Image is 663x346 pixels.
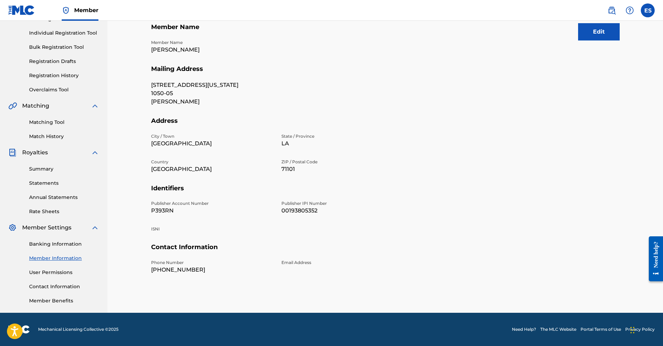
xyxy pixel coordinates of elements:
img: MLC Logo [8,5,35,15]
a: Member Information [29,255,99,262]
a: Banking Information [29,240,99,248]
p: 1050-05 [151,89,273,98]
span: Royalties [22,148,48,157]
h5: Contact Information [151,243,620,259]
a: Privacy Policy [625,326,655,333]
a: Public Search [605,3,619,17]
p: 00193805352 [281,207,403,215]
p: LA [281,139,403,148]
p: [PHONE_NUMBER] [151,266,273,274]
span: Mechanical Licensing Collective © 2025 [38,326,119,333]
img: logo [8,325,30,334]
iframe: Chat Widget [628,313,663,346]
a: Summary [29,165,99,173]
div: Help [623,3,637,17]
a: Member Benefits [29,297,99,304]
a: Portal Terms of Use [581,326,621,333]
span: Member Settings [22,224,71,232]
p: P393RN [151,207,273,215]
p: Email Address [281,259,403,266]
a: Rate Sheets [29,208,99,215]
div: Drag [630,320,635,340]
h5: Address [151,117,620,133]
a: Contact Information [29,283,99,290]
p: 71101 [281,165,403,173]
p: Member Name [151,39,273,46]
p: ISNI [151,226,273,232]
p: Country [151,159,273,165]
a: The MLC Website [540,326,576,333]
img: expand [91,148,99,157]
a: Registration Drafts [29,58,99,65]
a: Overclaims Tool [29,86,99,93]
img: search [608,6,616,15]
a: Individual Registration Tool [29,29,99,37]
a: Bulk Registration Tool [29,44,99,51]
div: User Menu [641,3,655,17]
a: Statements [29,180,99,187]
p: Publisher IPI Number [281,200,403,207]
p: [STREET_ADDRESS][US_STATE] [151,81,273,89]
a: Annual Statements [29,194,99,201]
h5: Identifiers [151,184,620,201]
p: Publisher Account Number [151,200,273,207]
p: State / Province [281,133,403,139]
img: Royalties [8,148,17,157]
span: Matching [22,102,49,110]
p: Phone Number [151,259,273,266]
p: [PERSON_NAME] [151,46,273,54]
img: Matching [8,102,17,110]
p: [PERSON_NAME] [151,98,273,106]
p: ZIP / Postal Code [281,159,403,165]
p: [GEOGRAPHIC_DATA] [151,139,273,148]
img: Member Settings [8,224,17,232]
img: Top Rightsholder [62,6,70,15]
a: Match History [29,133,99,140]
a: Registration History [29,72,99,79]
img: expand [91,224,99,232]
img: help [626,6,634,15]
h5: Member Name [151,23,620,39]
p: [GEOGRAPHIC_DATA] [151,165,273,173]
img: expand [91,102,99,110]
span: Member [74,6,98,14]
iframe: Resource Center [644,229,663,289]
h5: Mailing Address [151,65,620,81]
a: Matching Tool [29,119,99,126]
button: Edit [578,23,620,40]
a: User Permissions [29,269,99,276]
a: Need Help? [512,326,536,333]
p: City / Town [151,133,273,139]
